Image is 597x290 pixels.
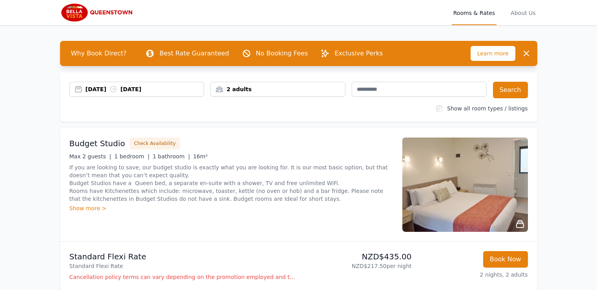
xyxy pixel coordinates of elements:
[302,262,412,270] p: NZD$217.50 per night
[130,138,180,149] button: Check Availability
[69,251,296,262] p: Standard Flexi Rate
[302,251,412,262] p: NZD$435.00
[493,82,528,98] button: Search
[69,138,125,149] h3: Budget Studio
[69,153,111,160] span: Max 2 guests |
[159,49,229,58] p: Best Rate Guaranteed
[193,153,208,160] span: 16m²
[471,46,515,61] span: Learn more
[447,105,528,112] label: Show all room types / listings
[86,85,204,93] div: [DATE] [DATE]
[69,204,393,212] div: Show more >
[153,153,190,160] span: 1 bathroom |
[69,262,296,270] p: Standard Flexi Rate
[69,273,296,281] p: Cancellation policy terms can vary depending on the promotion employed and the time of stay of th...
[65,46,133,61] span: Why Book Direct?
[60,3,135,22] img: Bella Vista Queenstown
[211,85,345,93] div: 2 adults
[334,49,383,58] p: Exclusive Perks
[69,163,393,203] p: If you are looking to save, our budget studio is exactly what you are looking for. It is our most...
[483,251,528,268] button: Book Now
[256,49,308,58] p: No Booking Fees
[418,271,528,279] p: 2 nights, 2 adults
[114,153,150,160] span: 1 bedroom |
